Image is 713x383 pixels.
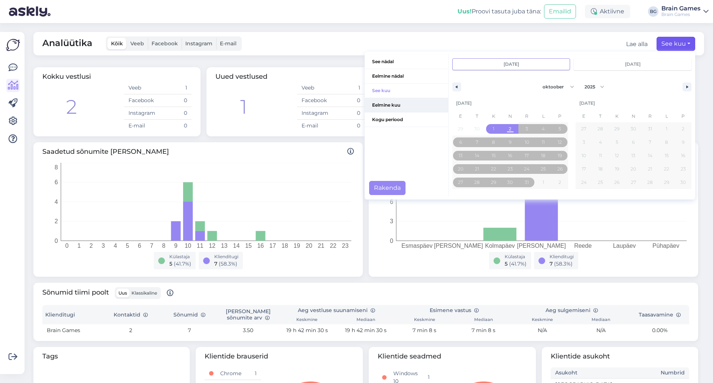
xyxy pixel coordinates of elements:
[459,149,463,162] span: 13
[169,260,172,267] span: 5
[508,162,513,176] span: 23
[250,367,261,380] td: 1
[476,136,478,149] span: 7
[42,287,173,299] span: Sõnumid tiimi poolt
[378,351,527,361] span: Klientide seadmed
[502,162,519,176] button: 23
[625,110,642,122] span: N
[209,243,215,249] tspan: 12
[542,136,545,149] span: 11
[525,149,529,162] span: 17
[458,162,463,176] span: 20
[598,162,603,176] span: 18
[574,59,691,70] input: Continuous
[616,136,618,149] span: 5
[631,176,636,189] span: 27
[101,305,160,324] th: Kontaktid
[631,324,689,337] td: 0.00%
[513,305,631,316] th: Aeg sulgemiseni
[452,110,469,122] span: E
[102,243,105,249] tspan: 3
[42,351,181,361] span: Tags
[126,243,129,249] tspan: 5
[277,305,395,316] th: Aeg vestluse suunamiseni
[174,243,178,249] tspan: 9
[306,243,312,249] tspan: 20
[572,316,630,324] th: Mediaan
[664,162,669,176] span: 22
[665,149,669,162] span: 15
[55,179,58,185] tspan: 6
[42,36,92,51] span: Analüütika
[469,110,486,122] span: T
[599,149,602,162] span: 11
[42,72,91,81] span: Kokku vestlusi
[507,176,513,189] span: 30
[665,136,668,149] span: 8
[220,40,237,47] span: E-mail
[453,59,570,70] input: Early
[609,162,625,176] button: 19
[535,122,552,136] button: 4
[216,367,250,380] td: Chrome
[55,199,58,205] tspan: 4
[89,243,93,249] tspan: 2
[585,5,630,18] div: Aktiivne
[452,136,469,149] button: 6
[197,243,204,249] tspan: 11
[160,324,219,337] td: 7
[365,98,448,113] button: Eelmine kuu
[185,243,191,249] tspan: 10
[452,96,568,110] div: [DATE]
[245,243,252,249] tspan: 15
[365,113,448,127] button: Kogu periood
[277,316,336,324] th: Keskmine
[297,94,331,107] td: Facebook
[518,136,535,149] button: 10
[331,82,365,94] td: 1
[631,162,636,176] span: 20
[215,72,267,81] span: Uued vestlused
[551,149,568,162] button: 19
[509,260,527,267] span: ( 41.7 %)
[469,162,486,176] button: 21
[214,260,217,267] span: 7
[609,110,625,122] span: K
[576,149,592,162] button: 10
[55,238,58,244] tspan: 0
[55,218,58,224] tspan: 2
[682,122,684,136] span: 2
[614,176,619,189] span: 26
[233,243,240,249] tspan: 14
[219,305,277,324] th: [PERSON_NAME] sõnumite arv
[485,136,502,149] button: 8
[452,176,469,189] button: 27
[365,98,448,112] span: Eelmine kuu
[631,149,635,162] span: 13
[492,149,496,162] span: 15
[559,122,561,136] span: 5
[458,176,463,189] span: 27
[648,149,652,162] span: 14
[544,4,576,19] button: Emailid
[554,260,573,267] span: ( 58.3 %)
[395,324,454,337] td: 7 min 8 s
[583,136,585,149] span: 3
[675,162,691,176] button: 23
[475,149,479,162] span: 14
[158,94,192,107] td: 0
[185,40,212,47] span: Instagram
[518,176,535,189] button: 31
[493,122,494,136] span: 1
[661,6,709,17] a: Brain GamesBrain Games
[625,176,642,189] button: 27
[558,136,562,149] span: 12
[509,136,511,149] span: 9
[434,243,483,249] tspan: [PERSON_NAME]
[485,162,502,176] button: 22
[558,149,562,162] span: 19
[535,149,552,162] button: 18
[541,149,546,162] span: 18
[613,243,636,249] tspan: Laupäev
[642,176,658,189] button: 28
